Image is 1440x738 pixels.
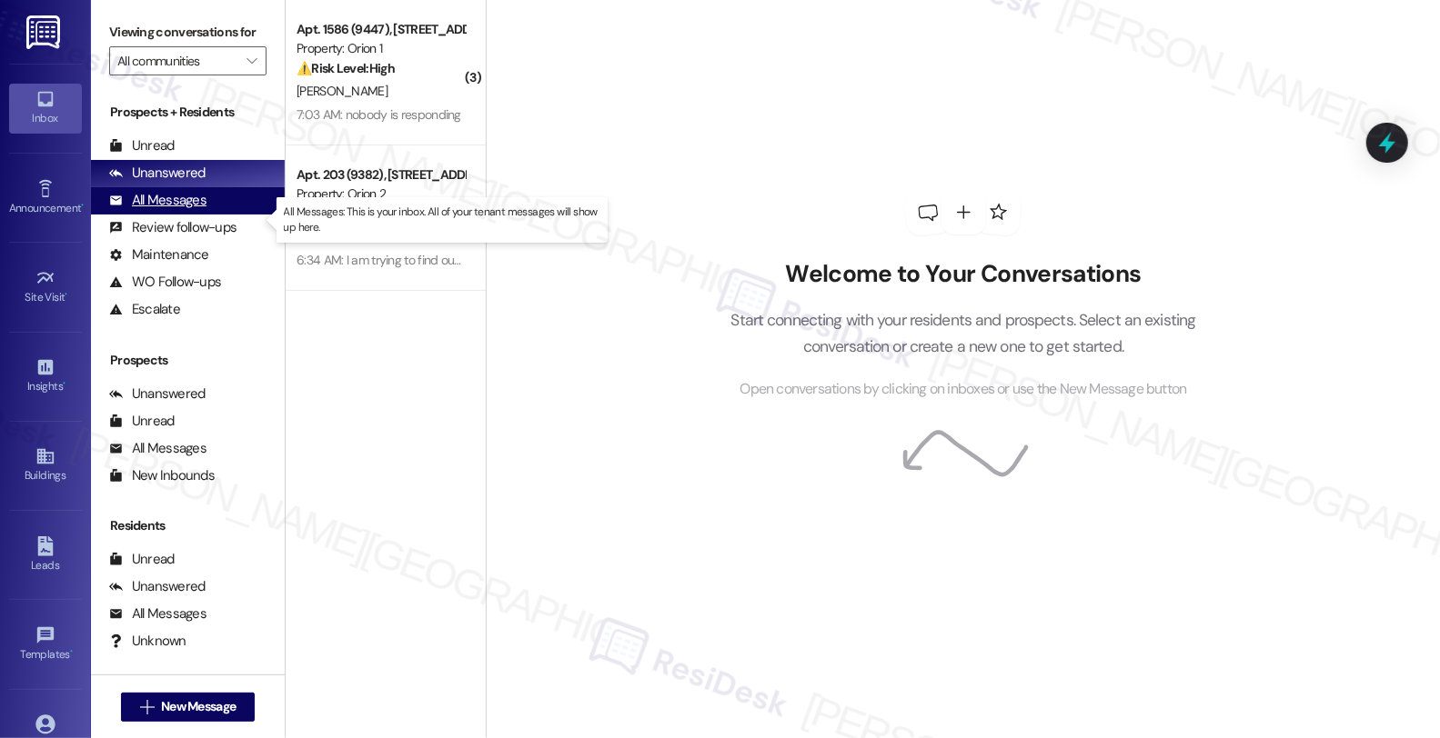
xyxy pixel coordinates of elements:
div: Unanswered [109,384,206,404]
div: 7:03 AM: nobody is responding [297,106,461,123]
p: Start connecting with your residents and prospects. Select an existing conversation or create a n... [703,307,1223,359]
div: Property: Orion 2 [297,184,465,204]
div: Unread [109,550,175,569]
a: Insights • [9,352,82,401]
div: Maintenance [109,245,209,264]
div: Escalate [109,300,180,319]
span: [PERSON_NAME] [297,83,388,99]
button: New Message [121,693,256,722]
img: ResiDesk Logo [26,15,64,49]
div: 6:34 AM: I am trying to find out the length of my lease? I was told 12 months but the paperwork i... [297,252,965,268]
label: Viewing conversations for [109,18,267,46]
div: New Inbounds [109,466,215,485]
span: Open conversations by clicking on inboxes or use the New Message button [740,378,1186,401]
div: Property: Orion 1 [297,39,465,58]
span: • [70,645,73,658]
span: • [65,288,68,301]
div: All Messages [109,439,206,458]
a: Leads [9,531,82,580]
input: All communities [117,46,237,75]
div: Prospects + Residents [91,103,285,122]
i:  [247,54,257,68]
a: Inbox [9,84,82,133]
a: Templates • [9,620,82,669]
h2: Welcome to Your Conversations [703,260,1223,289]
span: • [63,377,65,390]
div: Apt. 1586 (9447), [STREET_ADDRESS] [297,20,465,39]
a: Buildings [9,441,82,490]
div: WO Follow-ups [109,273,221,292]
div: Unanswered [109,577,206,596]
div: Review follow-ups [109,218,237,237]
div: Unread [109,412,175,431]
div: Unread [109,136,175,155]
div: Residents [91,516,285,535]
div: Unknown [109,632,186,651]
span: • [81,199,84,212]
a: Site Visit • [9,263,82,312]
i:  [140,700,154,714]
p: All Messages: This is your inbox. All of your tenant messages will show up here. [284,204,600,235]
span: New Message [161,697,236,716]
div: Prospects [91,351,285,370]
div: All Messages [109,191,206,210]
div: Apt. 203 (9382), [STREET_ADDRESS] [297,165,465,184]
strong: ⚠️ Risk Level: High [297,60,395,76]
div: All Messages [109,604,206,623]
div: Unanswered [109,164,206,183]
